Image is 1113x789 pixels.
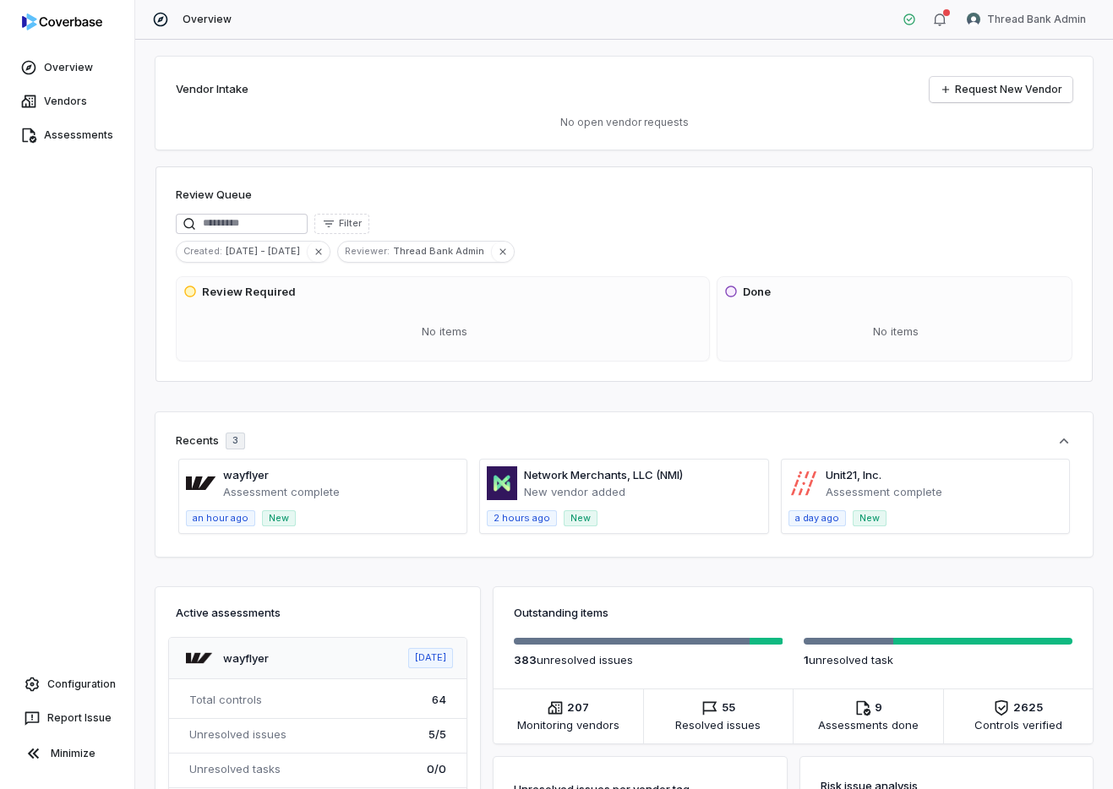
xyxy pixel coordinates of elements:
[183,13,232,26] span: Overview
[176,433,245,449] div: Recents
[176,187,252,204] h1: Review Queue
[338,243,393,258] span: Reviewer :
[514,651,783,668] p: unresolved issue s
[967,13,980,26] img: Thread Bank Admin avatar
[7,669,128,699] a: Configuration
[514,653,537,667] span: 383
[517,716,619,733] span: Monitoring vendors
[804,653,809,667] span: 1
[177,243,226,258] span: Created :
[176,433,1072,449] button: Recents3
[524,468,683,482] a: Network Merchants, LLC (NMI)
[1013,699,1043,716] span: 2625
[183,310,706,354] div: No items
[675,716,761,733] span: Resolved issues
[567,699,589,716] span: 207
[232,434,238,447] span: 3
[3,52,131,83] a: Overview
[176,116,1072,129] p: No open vendor requests
[514,604,1072,621] h3: Outstanding items
[7,737,128,770] button: Minimize
[226,243,307,258] span: [DATE] - [DATE]
[875,699,882,716] span: 9
[974,716,1062,733] span: Controls verified
[3,86,131,117] a: Vendors
[724,310,1068,354] div: No items
[743,284,771,301] h3: Done
[202,284,296,301] h3: Review Required
[22,14,102,30] img: logo-D7KZi-bG.svg
[957,7,1096,32] button: Thread Bank Admin avatarThread Bank Admin
[7,703,128,733] button: Report Issue
[987,13,1086,26] span: Thread Bank Admin
[339,217,362,230] span: Filter
[176,81,248,98] h2: Vendor Intake
[818,716,919,733] span: Assessments done
[930,77,1072,102] a: Request New Vendor
[223,651,269,665] a: wayflyer
[3,120,131,150] a: Assessments
[393,243,491,258] span: Thread Bank Admin
[314,214,369,234] button: Filter
[176,604,460,621] h3: Active assessments
[722,699,735,716] span: 55
[223,468,269,482] a: wayflyer
[804,651,1073,668] p: unresolved task
[826,468,881,482] a: Unit21, Inc.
